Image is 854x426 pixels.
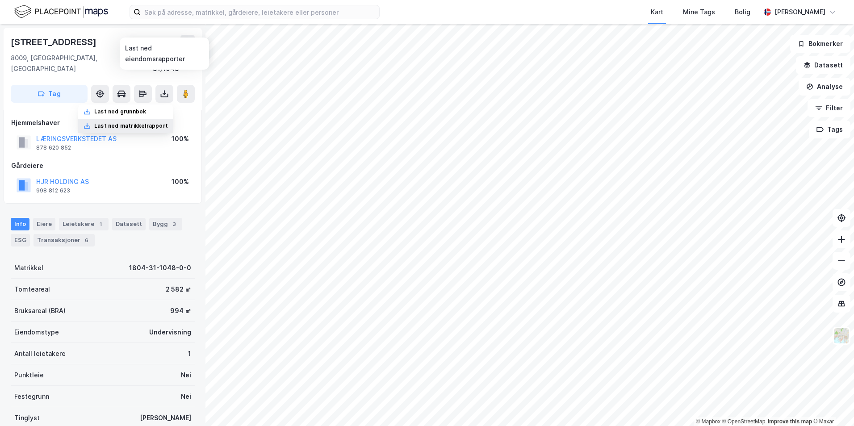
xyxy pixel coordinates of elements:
[129,263,191,273] div: 1804-31-1048-0-0
[14,284,50,295] div: Tomteareal
[140,413,191,423] div: [PERSON_NAME]
[768,418,812,425] a: Improve this map
[11,85,88,103] button: Tag
[808,99,850,117] button: Filter
[14,263,43,273] div: Matrikkel
[188,348,191,359] div: 1
[722,418,766,425] a: OpenStreetMap
[172,134,189,144] div: 100%
[82,236,91,245] div: 6
[696,418,720,425] a: Mapbox
[14,391,49,402] div: Festegrunn
[11,218,29,230] div: Info
[14,305,66,316] div: Bruksareal (BRA)
[59,218,109,230] div: Leietakere
[96,220,105,229] div: 1
[181,391,191,402] div: Nei
[790,35,850,53] button: Bokmerker
[94,122,168,129] div: Last ned matrikkelrapport
[153,53,195,74] div: Bodø, 31/1048
[112,218,146,230] div: Datasett
[833,327,850,344] img: Z
[149,327,191,338] div: Undervisning
[166,284,191,295] div: 2 582 ㎡
[774,7,825,17] div: [PERSON_NAME]
[36,187,70,194] div: 998 812 623
[14,413,40,423] div: Tinglyst
[683,7,715,17] div: Mine Tags
[11,234,30,246] div: ESG
[11,117,194,128] div: Hjemmelshaver
[33,234,95,246] div: Transaksjoner
[11,35,98,49] div: [STREET_ADDRESS]
[11,53,153,74] div: 8009, [GEOGRAPHIC_DATA], [GEOGRAPHIC_DATA]
[33,218,55,230] div: Eiere
[809,383,854,426] iframe: Chat Widget
[14,327,59,338] div: Eiendomstype
[170,305,191,316] div: 994 ㎡
[149,218,182,230] div: Bygg
[14,370,44,380] div: Punktleie
[809,121,850,138] button: Tags
[651,7,663,17] div: Kart
[36,144,71,151] div: 878 620 852
[809,383,854,426] div: Kontrollprogram for chat
[141,5,379,19] input: Søk på adresse, matrikkel, gårdeiere, leietakere eller personer
[796,56,850,74] button: Datasett
[735,7,750,17] div: Bolig
[14,4,108,20] img: logo.f888ab2527a4732fd821a326f86c7f29.svg
[94,108,146,115] div: Last ned grunnbok
[170,220,179,229] div: 3
[172,176,189,187] div: 100%
[799,78,850,96] button: Analyse
[14,348,66,359] div: Antall leietakere
[11,160,194,171] div: Gårdeiere
[181,370,191,380] div: Nei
